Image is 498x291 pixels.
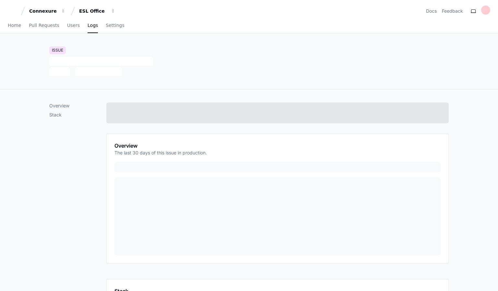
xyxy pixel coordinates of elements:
button: Feedback [442,8,463,14]
p: Stack [49,112,106,118]
button: ESL Office [77,5,118,17]
span: Settings [106,23,124,27]
a: Logs [88,18,98,33]
div: Issue [49,46,66,54]
app-pz-page-link-header: Overview [114,142,441,160]
button: Connexure [27,5,68,17]
a: Pull Requests [29,18,59,33]
div: ESL Office [79,8,107,14]
h1: Overview [114,142,207,150]
span: Logs [88,23,98,27]
span: Pull Requests [29,23,59,27]
div: Connexure [29,8,57,14]
a: Settings [106,18,124,33]
a: Users [67,18,80,33]
span: Users [67,23,80,27]
p: The last 30 days of this issue in production. [114,150,207,156]
span: Home [8,23,21,27]
a: Docs [426,8,437,14]
p: Overview [49,103,106,109]
a: Home [8,18,21,33]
